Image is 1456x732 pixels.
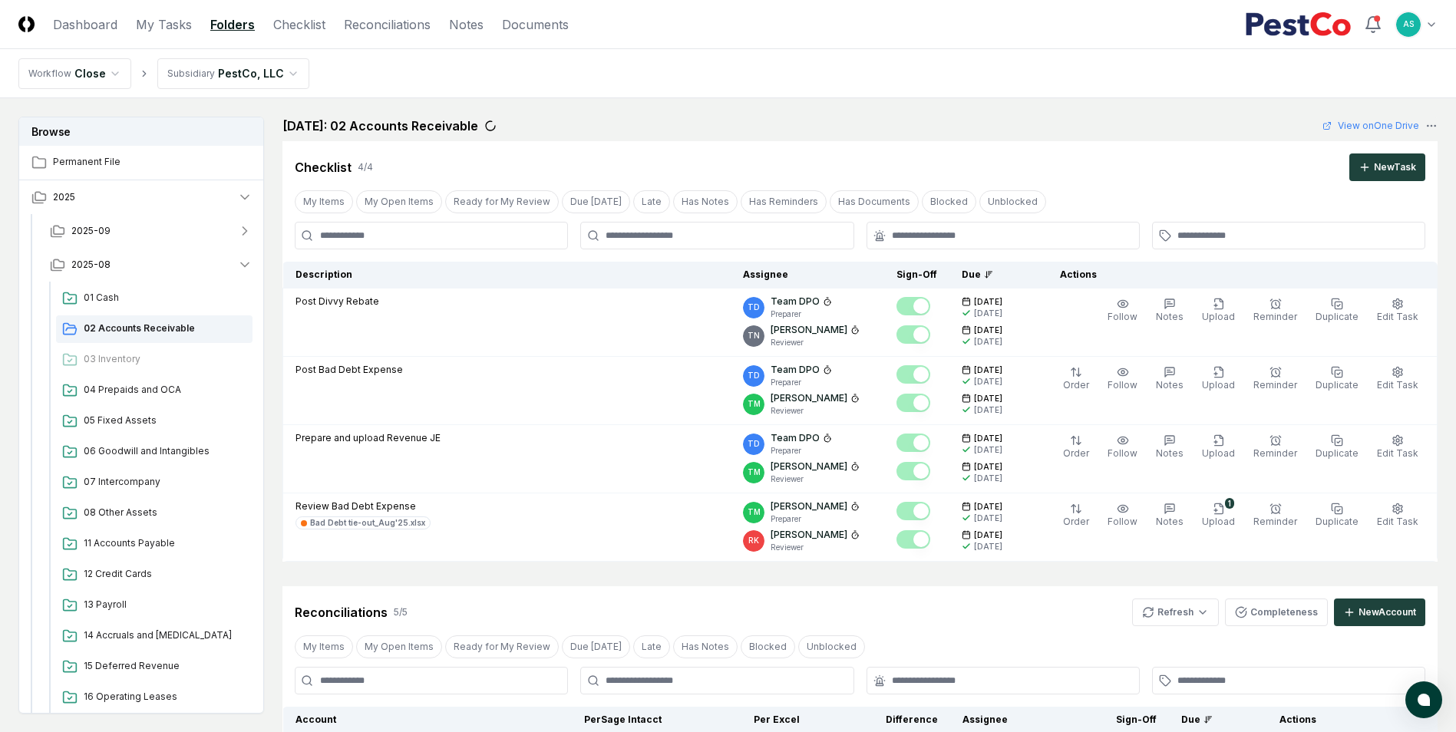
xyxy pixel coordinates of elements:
[136,15,192,34] a: My Tasks
[38,248,265,282] button: 2025-08
[896,530,930,549] button: Mark complete
[771,363,820,377] p: Team DPO
[56,653,253,681] a: 15 Deferred Revenue
[974,376,1002,387] div: [DATE]
[84,536,246,550] span: 11 Accounts Payable
[18,16,35,32] img: Logo
[1312,431,1362,463] button: Duplicate
[56,561,253,589] a: 12 Credit Cards
[19,180,265,214] button: 2025
[1202,379,1235,391] span: Upload
[502,15,569,34] a: Documents
[771,323,847,337] p: [PERSON_NAME]
[1253,379,1297,391] span: Reminder
[1156,311,1184,322] span: Notes
[771,473,860,485] p: Reviewer
[974,541,1002,552] div: [DATE]
[282,117,478,135] h2: [DATE]: 02 Accounts Receivable
[741,190,827,213] button: Has Reminders
[1199,500,1238,532] button: 1Upload
[896,325,930,344] button: Mark complete
[53,190,75,204] span: 2025
[445,635,559,658] button: Ready for My Review
[71,224,111,238] span: 2025-09
[1202,516,1235,527] span: Upload
[1108,516,1137,527] span: Follow
[84,628,246,642] span: 14 Accruals and OCL
[974,444,1002,456] div: [DATE]
[1374,295,1421,327] button: Edit Task
[56,469,253,496] a: 07 Intercompany
[295,158,352,176] div: Checklist
[748,506,761,518] span: TM
[1063,379,1089,391] span: Order
[748,535,759,546] span: RK
[84,659,246,673] span: 15 Deferred Revenue
[748,370,760,381] span: TD
[974,364,1002,376] span: [DATE]
[1104,431,1141,463] button: Follow
[1060,431,1092,463] button: Order
[771,405,860,417] p: Reviewer
[1153,363,1187,395] button: Notes
[1250,363,1300,395] button: Reminder
[673,190,738,213] button: Has Notes
[1322,119,1419,133] a: View onOne Drive
[1374,160,1416,174] div: New Task
[748,438,760,450] span: TD
[771,513,860,525] p: Preparer
[1060,500,1092,532] button: Order
[1250,295,1300,327] button: Reminder
[771,528,847,542] p: [PERSON_NAME]
[1403,18,1414,30] span: AS
[974,513,1002,524] div: [DATE]
[53,15,117,34] a: Dashboard
[84,414,246,427] span: 05 Fixed Assets
[356,190,442,213] button: My Open Items
[1156,447,1184,459] span: Notes
[1316,516,1359,527] span: Duplicate
[974,501,1002,513] span: [DATE]
[771,377,832,388] p: Preparer
[28,67,71,81] div: Workflow
[1334,598,1425,626] button: NewAccount
[210,15,255,34] a: Folders
[884,262,949,289] th: Sign-Off
[1250,500,1300,532] button: Reminder
[962,268,1023,282] div: Due
[56,346,253,374] a: 03 Inventory
[1153,295,1187,327] button: Notes
[1199,363,1238,395] button: Upload
[562,635,630,658] button: Due Today
[771,460,847,473] p: [PERSON_NAME]
[1316,447,1359,459] span: Duplicate
[830,190,919,213] button: Has Documents
[1316,379,1359,391] span: Duplicate
[1108,311,1137,322] span: Follow
[771,337,860,348] p: Reviewer
[1374,431,1421,463] button: Edit Task
[56,407,253,435] a: 05 Fixed Assets
[283,262,731,289] th: Description
[1359,605,1416,619] div: New Account
[1374,500,1421,532] button: Edit Task
[1250,431,1300,463] button: Reminder
[1202,447,1235,459] span: Upload
[84,383,246,397] span: 04 Prepaids and OCA
[974,325,1002,336] span: [DATE]
[974,433,1002,444] span: [DATE]
[1395,11,1422,38] button: AS
[974,308,1002,319] div: [DATE]
[1225,598,1328,626] button: Completeness
[38,214,265,248] button: 2025-09
[1108,447,1137,459] span: Follow
[356,635,442,658] button: My Open Items
[771,295,820,308] p: Team DPO
[1063,447,1089,459] span: Order
[295,190,353,213] button: My Items
[1405,681,1442,718] button: atlas-launcher
[84,506,246,519] span: 08 Other Assets
[673,635,738,658] button: Has Notes
[771,500,847,513] p: [PERSON_NAME]
[1104,500,1141,532] button: Follow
